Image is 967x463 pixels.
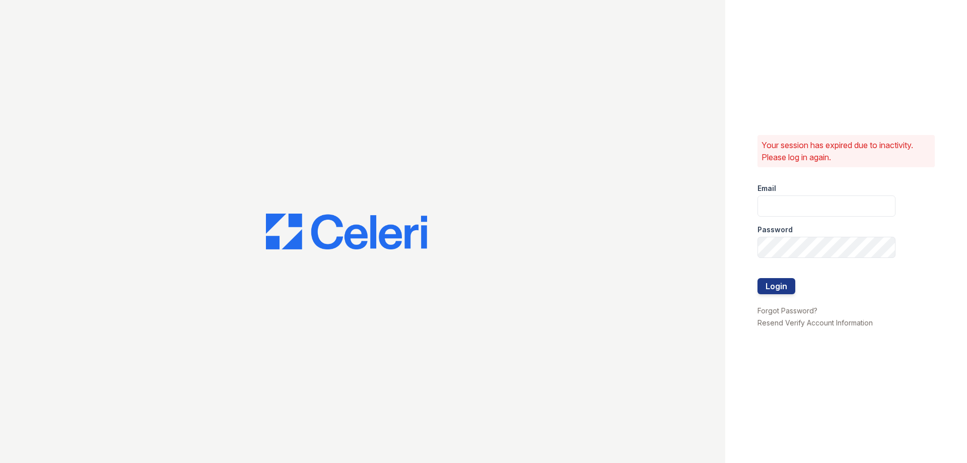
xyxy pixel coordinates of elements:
[757,225,793,235] label: Password
[762,139,931,163] p: Your session has expired due to inactivity. Please log in again.
[757,306,817,315] a: Forgot Password?
[757,278,795,294] button: Login
[757,318,873,327] a: Resend Verify Account Information
[757,183,776,193] label: Email
[266,214,427,250] img: CE_Logo_Blue-a8612792a0a2168367f1c8372b55b34899dd931a85d93a1a3d3e32e68fde9ad4.png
